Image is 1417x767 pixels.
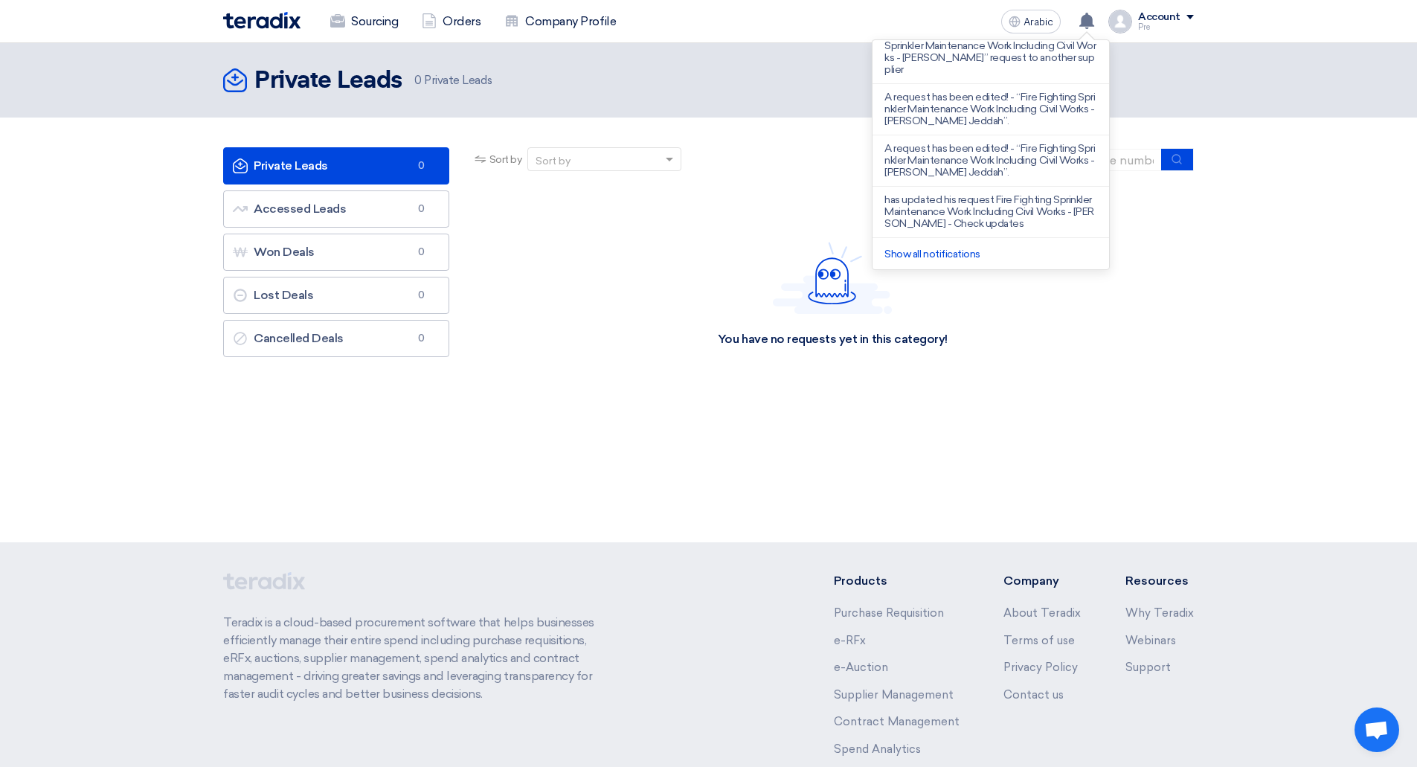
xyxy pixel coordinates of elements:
[489,153,522,166] font: Sort by
[834,742,921,756] a: Spend Analytics
[834,606,944,620] a: Purchase Requisition
[424,74,492,87] font: Private Leads
[418,160,425,171] font: 0
[418,246,425,257] font: 0
[1125,606,1194,620] a: Why Teradix
[351,14,398,28] font: Sourcing
[1024,16,1053,28] font: Arabic
[1138,10,1180,23] font: Account
[834,688,954,702] a: Supplier Management
[254,158,328,173] font: Private Leads
[418,289,425,301] font: 0
[418,203,425,214] font: 0
[223,190,449,228] a: Accessed Leads0
[254,331,344,345] font: Cancelled Deals
[834,634,866,647] a: e-RFx
[884,248,980,260] a: Show all notifications
[223,147,449,184] a: Private Leads0
[254,245,315,259] font: Won Deals
[1125,661,1171,674] a: Support
[1003,634,1075,647] a: Terms of use
[254,288,313,302] font: Lost Deals
[1003,661,1078,674] a: Privacy Policy
[773,242,892,314] img: Hello
[884,142,1095,179] font: A request has been edited! - “Fire Fighting Sprinkler Maintenance Work Including Civil Works - [P...
[718,332,948,346] font: You have no requests yet in this category!
[1003,688,1064,702] a: Contact us
[318,5,410,38] a: Sourcing
[834,574,887,588] font: Products
[1003,606,1081,620] a: About Teradix
[223,12,301,29] img: Teradix logo
[1355,707,1399,752] div: Open chat
[1108,10,1132,33] img: profile_test.png
[536,155,571,167] font: Sort by
[525,14,616,28] font: Company Profile
[254,202,346,216] font: Accessed Leads
[410,5,492,38] a: Orders
[1125,634,1176,647] a: Webinars
[414,74,422,87] font: 0
[884,193,1093,230] font: has updated his request Fire Fighting Sprinkler Maintenance Work Including Civil Works - [PERSON_...
[884,91,1095,127] font: A request has been edited! - “Fire Fighting Sprinkler Maintenance Work Including Civil Works - [P...
[443,14,481,28] font: Orders
[254,69,402,93] font: Private Leads
[223,234,449,271] a: Won Deals0
[1001,10,1061,33] button: Arabic
[1125,574,1189,588] font: Resources
[834,661,888,674] a: e-Auction
[884,28,1096,76] font: Arabian Centers Co. has awarded “Fire Fighting Sprinkler Maintenance Work Including Civil Works -...
[223,277,449,314] a: Lost Deals0
[223,615,594,701] font: Teradix is ​​a cloud-based procurement software that helps businesses efficiently manage their en...
[418,333,425,344] font: 0
[1138,22,1151,32] font: Pre
[223,320,449,357] a: Cancelled Deals0
[1003,574,1059,588] font: Company
[834,715,960,728] a: Contract Management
